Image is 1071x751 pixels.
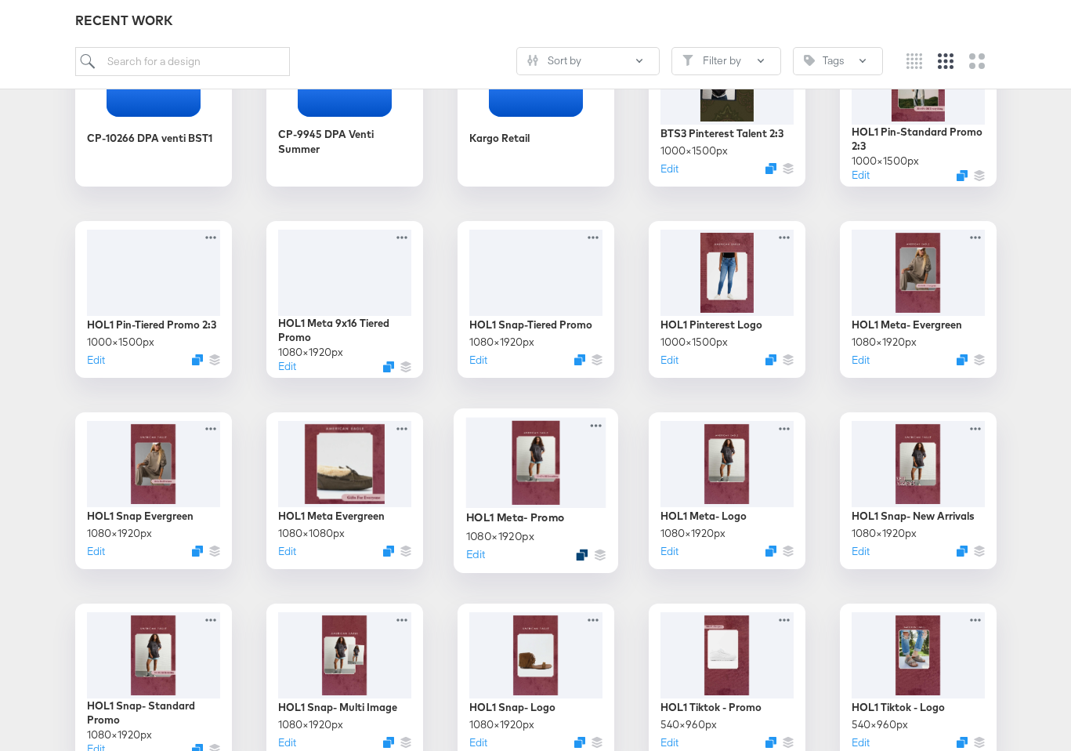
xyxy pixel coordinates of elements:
[852,526,917,541] div: 1080 × 1920 px
[87,544,105,559] button: Edit
[957,170,968,181] svg: Duplicate
[765,737,776,748] svg: Duplicate
[765,163,776,174] svg: Duplicate
[852,125,985,154] div: HOL1 Pin-Standard Promo 2:3
[87,335,154,350] div: 1000 × 1500 px
[906,53,922,69] svg: Small grid
[278,316,411,345] div: HOL1 Meta 9x16 Tiered Promo
[840,412,997,569] div: HOL1 Snap- New Arrivals1080×1920pxEditDuplicate
[957,737,968,748] svg: Duplicate
[75,12,997,30] div: RECENT WORK
[278,700,397,715] div: HOL1 Snap- Multi Image
[840,221,997,378] div: HOL1 Meta- Evergreen1080×1920pxEditDuplicate
[969,53,985,69] svg: Large grid
[469,700,555,715] div: HOL1 Snap- Logo
[75,30,232,187] div: CP-10266 DPA venti BST1
[957,546,968,557] svg: Duplicate
[852,544,870,559] button: Edit
[469,335,534,350] div: 1080 × 1920 px
[682,55,693,66] svg: Filter
[278,526,345,541] div: 1080 × 1080 px
[87,317,216,332] div: HOL1 Pin-Tiered Promo 2:3
[852,168,870,183] button: Edit
[649,412,805,569] div: HOL1 Meta- Logo1080×1920pxEditDuplicate
[465,528,534,543] div: 1080 × 1920 px
[383,546,394,557] svg: Duplicate
[840,30,997,187] div: HOL1 Pin-Standard Promo 2:31000×1500pxEditDuplicate
[765,546,776,557] svg: Duplicate
[87,526,152,541] div: 1080 × 1920 px
[852,317,962,332] div: HOL1 Meta- Evergreen
[458,221,614,378] div: HOL1 Snap-Tiered Promo1080×1920pxEditDuplicate
[574,354,585,365] svg: Duplicate
[649,221,805,378] div: HOL1 Pinterest Logo1000×1500pxEditDuplicate
[87,727,152,742] div: 1080 × 1920 px
[266,412,423,569] div: HOL1 Meta Evergreen1080×1080pxEditDuplicate
[87,698,220,727] div: HOL1 Snap- Standard Promo
[660,509,747,524] div: HOL1 Meta- Logo
[192,354,203,365] svg: Duplicate
[660,143,728,158] div: 1000 × 1500 px
[278,544,296,559] button: Edit
[765,354,776,365] svg: Duplicate
[660,717,717,732] div: 540 × 960 px
[469,353,487,368] button: Edit
[454,408,618,573] div: HOL1 Meta- Promo1080×1920pxEditDuplicate
[75,221,232,378] div: HOL1 Pin-Tiered Promo 2:31000×1500pxEditDuplicate
[852,509,975,524] div: HOL1 Snap- New Arrivals
[660,735,678,750] button: Edit
[465,510,564,524] div: HOL1 Meta- Promo
[278,359,296,374] button: Edit
[516,47,660,75] button: SlidersSort by
[852,353,870,368] button: Edit
[852,154,919,169] div: 1000 × 1500 px
[469,717,534,732] div: 1080 × 1920 px
[938,53,953,69] svg: Medium grid
[671,47,781,75] button: FilterFilter by
[278,345,343,360] div: 1080 × 1920 px
[87,509,194,524] div: HOL1 Snap Evergreen
[574,737,585,748] svg: Duplicate
[266,221,423,378] div: HOL1 Meta 9x16 Tiered Promo1080×1920pxEditDuplicate
[192,546,203,557] button: Duplicate
[75,412,232,569] div: HOL1 Snap Evergreen1080×1920pxEditDuplicate
[660,335,728,350] div: 1000 × 1500 px
[576,549,588,561] svg: Duplicate
[278,735,296,750] button: Edit
[383,737,394,748] svg: Duplicate
[458,30,614,187] div: Kargo Retail
[87,353,105,368] button: Edit
[469,317,592,332] div: HOL1 Snap-Tiered Promo
[266,30,423,187] div: CP-9945 DPA Venti Summer
[383,361,394,372] svg: Duplicate
[278,127,411,156] div: CP-9945 DPA Venti Summer
[660,317,762,332] div: HOL1 Pinterest Logo
[660,353,678,368] button: Edit
[278,717,343,732] div: 1080 × 1920 px
[660,161,678,176] button: Edit
[852,717,908,732] div: 540 × 960 px
[469,131,530,146] div: Kargo Retail
[957,354,968,365] svg: Duplicate
[465,546,484,561] button: Edit
[75,47,290,76] input: Search for a design
[793,47,883,75] button: TagTags
[852,735,870,750] button: Edit
[469,735,487,750] button: Edit
[527,55,538,66] svg: Sliders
